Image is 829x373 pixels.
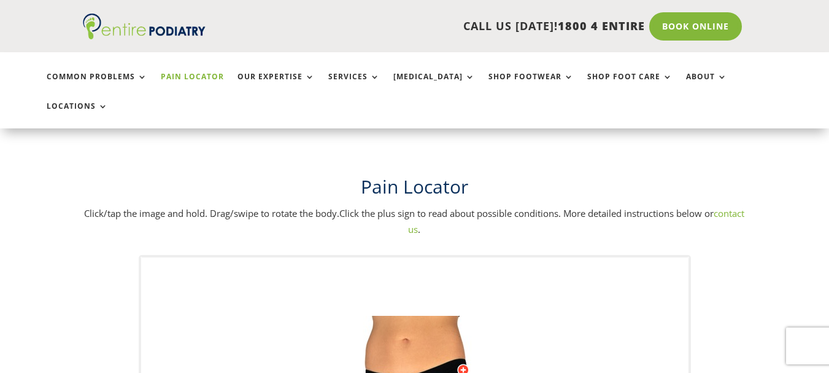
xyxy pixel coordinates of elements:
[83,29,206,42] a: Entire Podiatry
[83,14,206,39] img: logo (1)
[408,207,744,235] a: contact us
[558,18,645,33] span: 1800 4 ENTIRE
[83,174,746,206] h1: Pain Locator
[339,207,744,235] span: Click the plus sign to read about possible conditions. More detailed instructions below or .
[237,73,315,99] a: Our Expertise
[649,12,742,41] a: Book Online
[393,73,475,99] a: [MEDICAL_DATA]
[234,18,645,34] p: CALL US [DATE]!
[47,73,147,99] a: Common Problems
[161,73,224,99] a: Pain Locator
[686,73,727,99] a: About
[587,73,673,99] a: Shop Foot Care
[47,102,108,128] a: Locations
[84,207,339,219] span: Click/tap the image and hold. Drag/swipe to rotate the body.
[328,73,380,99] a: Services
[488,73,574,99] a: Shop Footwear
